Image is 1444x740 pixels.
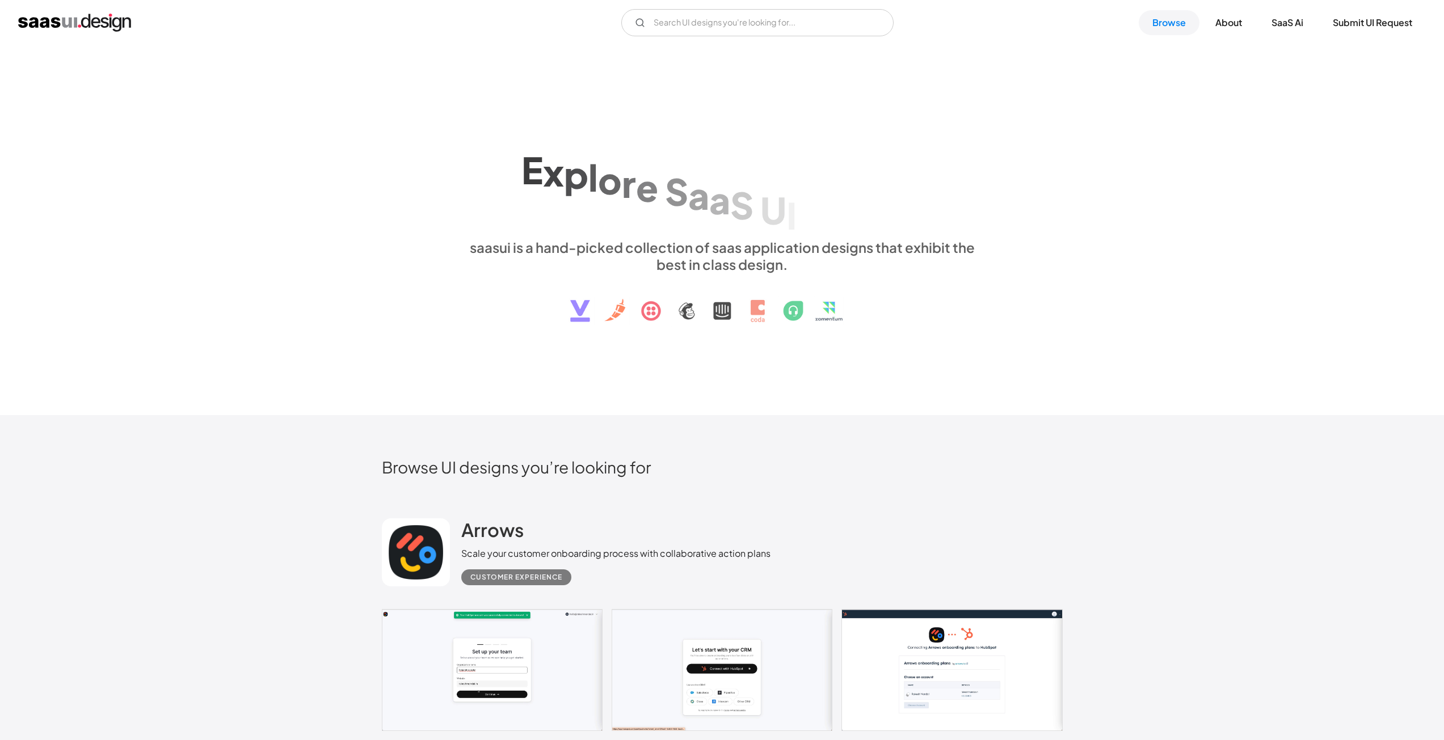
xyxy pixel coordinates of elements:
div: I [786,193,797,237]
div: saasui is a hand-picked collection of saas application designs that exhibit the best in class des... [461,239,983,273]
div: o [598,158,622,202]
div: Customer Experience [470,570,562,584]
h2: Arrows [461,518,524,541]
a: Submit UI Request [1319,10,1426,35]
h2: Browse UI designs you’re looking for [382,457,1063,477]
a: Browse [1139,10,1199,35]
div: l [588,155,598,199]
a: SaaS Ai [1258,10,1317,35]
div: r [622,162,636,205]
form: Email Form [621,9,894,36]
div: e [636,166,658,209]
div: S [730,183,753,227]
img: text, icon, saas logo [550,273,894,332]
div: a [688,174,709,217]
div: Scale your customer onboarding process with collaborative action plans [461,547,771,560]
div: U [760,188,786,232]
h1: Explore SaaS UI design patterns & interactions. [461,140,983,227]
div: S [665,170,688,213]
div: p [564,153,588,196]
a: home [18,14,131,32]
a: About [1202,10,1256,35]
div: x [543,150,564,194]
a: Arrows [461,518,524,547]
div: E [521,148,543,192]
div: a [709,178,730,222]
input: Search UI designs you're looking for... [621,9,894,36]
